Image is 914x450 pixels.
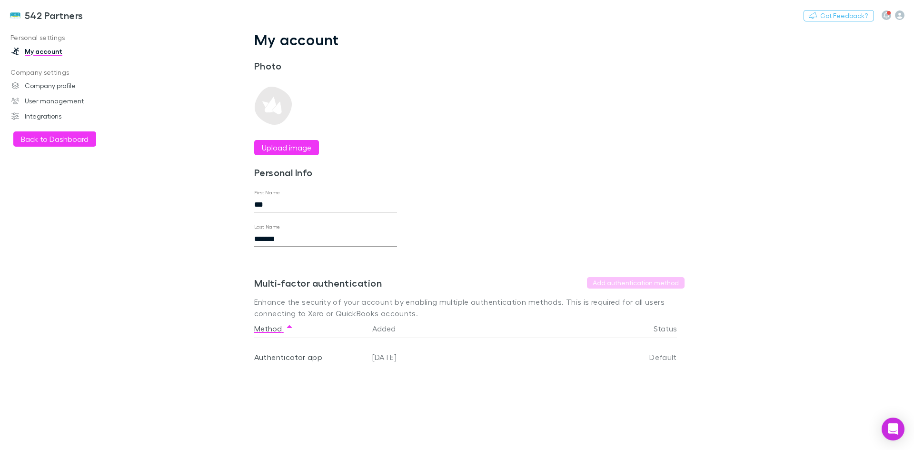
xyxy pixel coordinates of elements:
[254,223,280,230] label: Last Name
[262,142,311,153] label: Upload image
[254,319,293,338] button: Method
[587,277,685,289] button: Add authentication method
[2,78,129,93] a: Company profile
[254,60,397,71] h3: Photo
[254,189,280,196] label: First Name
[254,30,685,49] h1: My account
[2,32,129,44] p: Personal settings
[654,319,688,338] button: Status
[13,131,96,147] button: Back to Dashboard
[372,319,407,338] button: Added
[254,296,685,319] p: Enhance the security of your account by enabling multiple authentication methods. This is require...
[254,167,397,178] h3: Personal Info
[4,4,89,27] a: 542 Partners
[254,87,292,125] img: Preview
[591,338,677,376] div: Default
[10,10,21,21] img: 542 Partners's Logo
[2,67,129,79] p: Company settings
[2,109,129,124] a: Integrations
[254,338,365,376] div: Authenticator app
[254,140,319,155] button: Upload image
[804,10,874,21] button: Got Feedback?
[882,418,904,440] div: Open Intercom Messenger
[368,338,591,376] div: [DATE]
[25,10,83,21] h3: 542 Partners
[254,277,382,289] h3: Multi-factor authentication
[2,44,129,59] a: My account
[2,93,129,109] a: User management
